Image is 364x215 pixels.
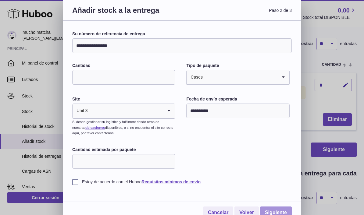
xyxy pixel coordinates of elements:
label: Cantidad estimada por paquete [72,147,175,153]
div: Search for option [187,70,289,85]
div: Search for option [73,104,175,118]
h3: Añadir stock a la entrega [72,5,182,22]
label: Tipo de paquete [186,63,289,69]
input: Search for option [88,104,163,118]
a: ubicaciones [85,126,105,129]
label: Su número de referencia de entrega [72,31,292,37]
span: Cases [187,70,203,84]
small: Si desea gestionar su logística y fulfilment desde otras de nuestras disponibles, o si no encuent... [72,120,173,135]
label: Cantidad [72,63,175,69]
span: Paso 2 de 3 [182,5,292,22]
label: Estoy de acuerdo con el Huboo [72,179,292,185]
span: Unit 3 [73,104,88,118]
label: Fecha de envío esperada [186,96,289,102]
a: Requisitos mínimos de envío [141,179,201,184]
input: Search for option [203,70,277,84]
label: Site [72,96,175,102]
